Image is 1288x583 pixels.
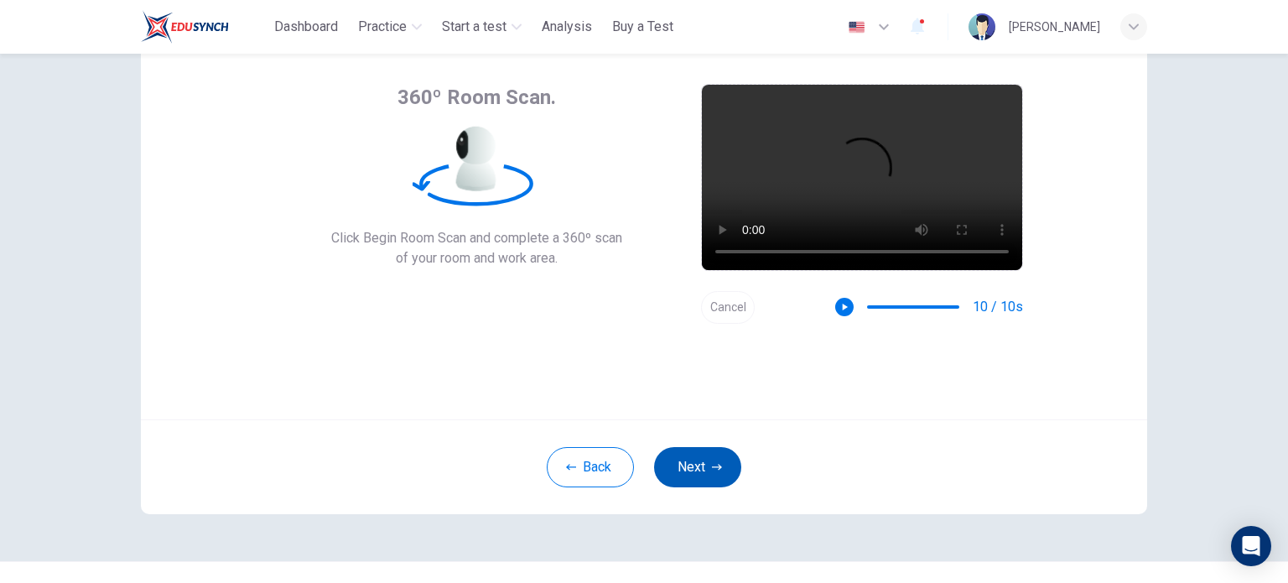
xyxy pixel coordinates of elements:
div: [PERSON_NAME] [1009,17,1100,37]
button: Dashboard [267,12,345,42]
span: 360º Room Scan. [397,84,556,111]
img: ELTC logo [141,10,229,44]
span: 10 / 10s [973,297,1023,317]
button: Buy a Test [605,12,680,42]
span: Start a test [442,17,506,37]
button: Back [547,447,634,487]
span: Click Begin Room Scan and complete a 360º scan [331,228,622,248]
img: en [846,21,867,34]
span: of your room and work area. [331,248,622,268]
button: Start a test [435,12,528,42]
span: Analysis [542,17,592,37]
button: Cancel [701,291,755,324]
div: Open Intercom Messenger [1231,526,1271,566]
button: Analysis [535,12,599,42]
span: Buy a Test [612,17,673,37]
a: ELTC logo [141,10,267,44]
span: Dashboard [274,17,338,37]
button: Practice [351,12,428,42]
button: Next [654,447,741,487]
span: Practice [358,17,407,37]
img: Profile picture [969,13,995,40]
